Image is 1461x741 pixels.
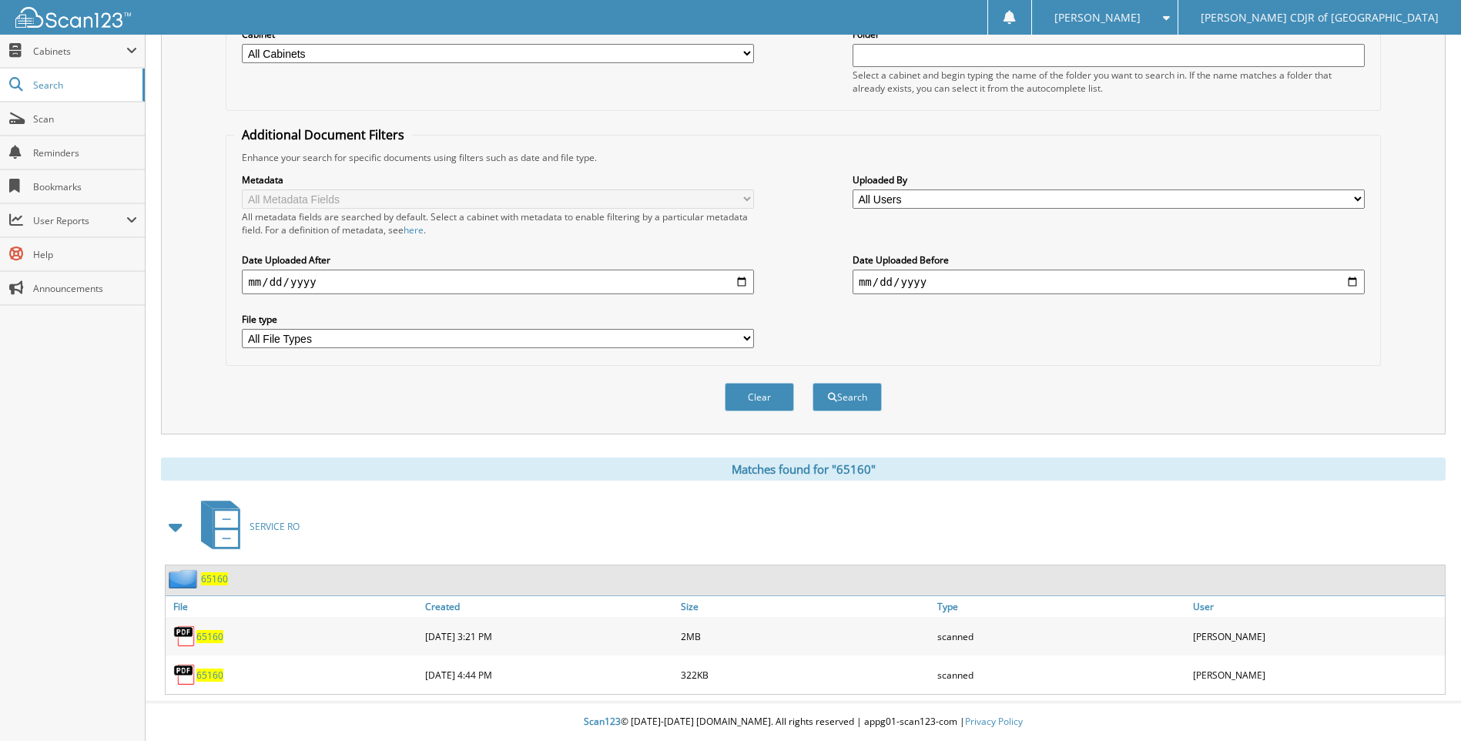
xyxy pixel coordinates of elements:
[404,223,424,236] a: here
[33,45,126,58] span: Cabinets
[725,383,794,411] button: Clear
[421,659,677,690] div: [DATE] 4:44 PM
[33,146,137,159] span: Reminders
[933,659,1189,690] div: scanned
[242,270,754,294] input: start
[33,79,135,92] span: Search
[1201,13,1439,22] span: [PERSON_NAME] CDJR of [GEOGRAPHIC_DATA]
[192,496,300,557] a: SERVICE RO
[242,210,754,236] div: All metadata fields are searched by default. Select a cabinet with metadata to enable filtering b...
[1054,13,1141,22] span: [PERSON_NAME]
[242,253,754,267] label: Date Uploaded After
[813,383,882,411] button: Search
[677,659,933,690] div: 322KB
[1384,667,1461,741] iframe: Chat Widget
[1189,659,1445,690] div: [PERSON_NAME]
[201,572,228,585] a: 65160
[421,596,677,617] a: Created
[33,282,137,295] span: Announcements
[933,596,1189,617] a: Type
[853,253,1365,267] label: Date Uploaded Before
[166,596,421,617] a: File
[33,248,137,261] span: Help
[584,715,621,728] span: Scan123
[234,126,412,143] legend: Additional Document Filters
[421,621,677,652] div: [DATE] 3:21 PM
[234,151,1372,164] div: Enhance your search for specific documents using filters such as date and file type.
[853,270,1365,294] input: end
[1189,596,1445,617] a: User
[677,596,933,617] a: Size
[242,313,754,326] label: File type
[1189,621,1445,652] div: [PERSON_NAME]
[853,173,1365,186] label: Uploaded By
[146,703,1461,741] div: © [DATE]-[DATE] [DOMAIN_NAME]. All rights reserved | appg01-scan123-com |
[196,630,223,643] a: 65160
[196,669,223,682] a: 65160
[161,458,1446,481] div: Matches found for "65160"
[173,625,196,648] img: PDF.png
[173,663,196,686] img: PDF.png
[250,520,300,533] span: SERVICE RO
[33,180,137,193] span: Bookmarks
[33,112,137,126] span: Scan
[853,69,1365,95] div: Select a cabinet and begin typing the name of the folder you want to search in. If the name match...
[15,7,131,28] img: scan123-logo-white.svg
[933,621,1189,652] div: scanned
[677,621,933,652] div: 2MB
[965,715,1023,728] a: Privacy Policy
[33,214,126,227] span: User Reports
[242,173,754,186] label: Metadata
[169,569,201,588] img: folder2.png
